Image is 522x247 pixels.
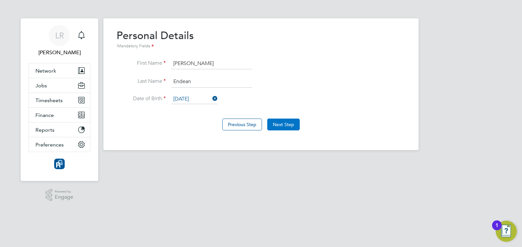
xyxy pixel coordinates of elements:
span: Reports [35,127,54,133]
button: Reports [29,123,90,137]
span: Jobs [35,82,47,89]
nav: Main navigation [21,18,98,181]
span: Timesheets [35,97,63,103]
label: First Name [117,60,166,67]
button: Network [29,63,90,78]
div: 1 [495,225,498,234]
span: LR [55,31,64,40]
span: Engage [55,194,73,200]
button: Preferences [29,137,90,152]
button: Finance [29,108,90,122]
div: Mandatory Fields [117,43,194,50]
span: Powered by [55,189,73,194]
span: Network [35,68,56,74]
a: Go to home page [29,159,90,169]
h2: Personal Details [117,29,194,50]
label: Last Name [117,78,166,85]
span: Leanne Rayner [29,49,90,56]
button: Open Resource Center, 1 new notification [496,221,517,242]
a: Powered byEngage [46,189,74,201]
span: Preferences [35,142,64,148]
button: Jobs [29,78,90,93]
button: Timesheets [29,93,90,107]
img: resourcinggroup-logo-retina.png [54,159,65,169]
span: Finance [35,112,54,118]
input: Select one [171,94,218,104]
button: Next Step [267,119,300,130]
a: LR[PERSON_NAME] [29,25,90,56]
label: Date of Birth [117,95,166,102]
button: Previous Step [222,119,262,130]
